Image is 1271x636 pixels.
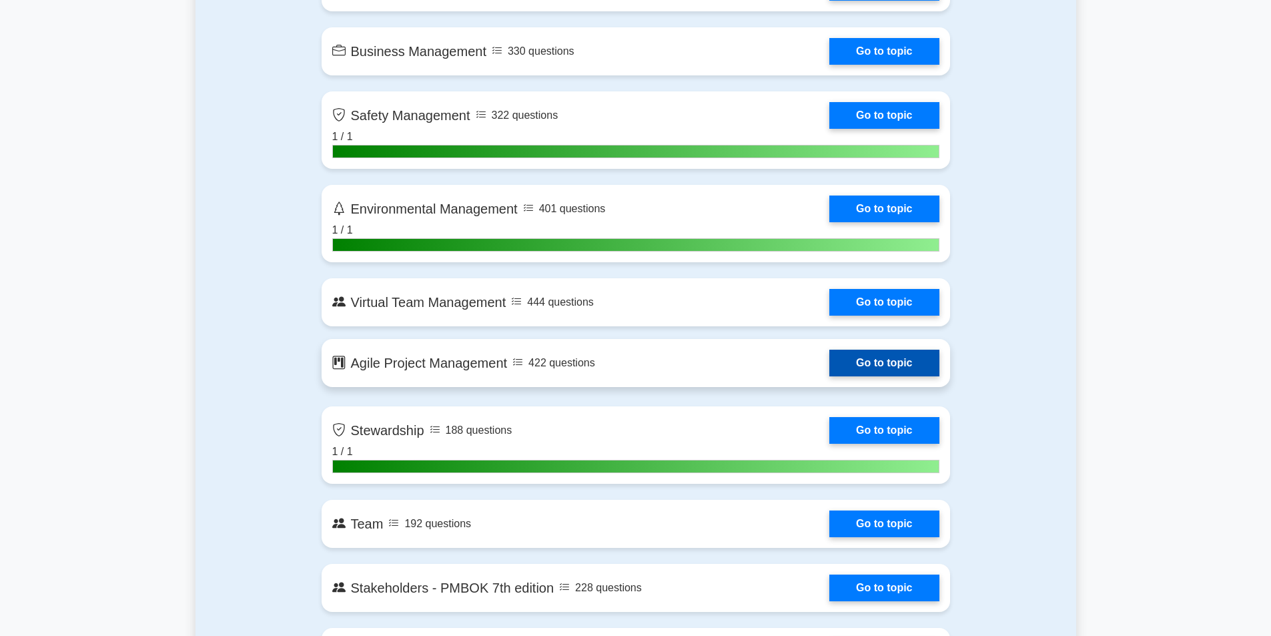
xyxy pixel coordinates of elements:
a: Go to topic [829,511,939,537]
a: Go to topic [829,38,939,65]
a: Go to topic [829,289,939,316]
a: Go to topic [829,575,939,601]
a: Go to topic [829,350,939,376]
a: Go to topic [829,417,939,444]
a: Go to topic [829,196,939,222]
a: Go to topic [829,102,939,129]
